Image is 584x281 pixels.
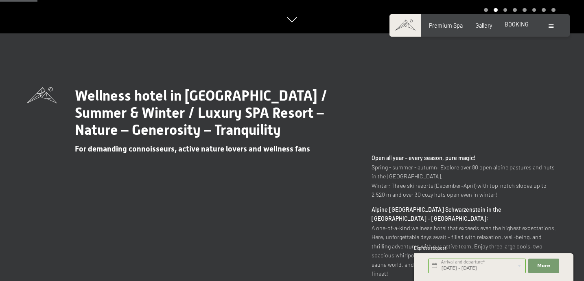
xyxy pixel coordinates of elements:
[372,206,501,222] strong: Alpine [GEOGRAPHIC_DATA] Schwarzenstein in the [GEOGRAPHIC_DATA] – [GEOGRAPHIC_DATA]:
[414,245,446,250] span: Express request
[75,87,327,138] span: Wellness hotel in [GEOGRAPHIC_DATA] / Summer & Winter / Luxury SPA Resort – Nature – Generosity –...
[429,22,463,29] a: Premium Spa
[75,144,310,154] span: For demanding connoisseurs, active nature lovers and wellness fans
[372,205,557,279] p: A one-of-a-kind wellness hotel that exceeds even the highest expectations. Here, unforgettable da...
[484,8,488,12] div: Carousel Page 1
[494,8,498,12] div: Carousel Page 2 (Current Slide)
[481,8,555,12] div: Carousel Pagination
[475,22,492,29] a: Gallery
[551,8,556,12] div: Carousel Page 8
[528,259,559,273] button: More
[537,263,550,269] span: More
[532,8,536,12] div: Carousel Page 6
[503,8,507,12] div: Carousel Page 3
[513,8,517,12] div: Carousel Page 4
[372,154,557,200] p: Spring - summer - autumn: Explore over 80 open alpine pastures and huts in the [GEOGRAPHIC_DATA]....
[505,21,529,28] a: BOOKING
[372,154,476,161] strong: Open all year – every season, pure magic!
[542,8,546,12] div: Carousel Page 7
[523,8,527,12] div: Carousel Page 5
